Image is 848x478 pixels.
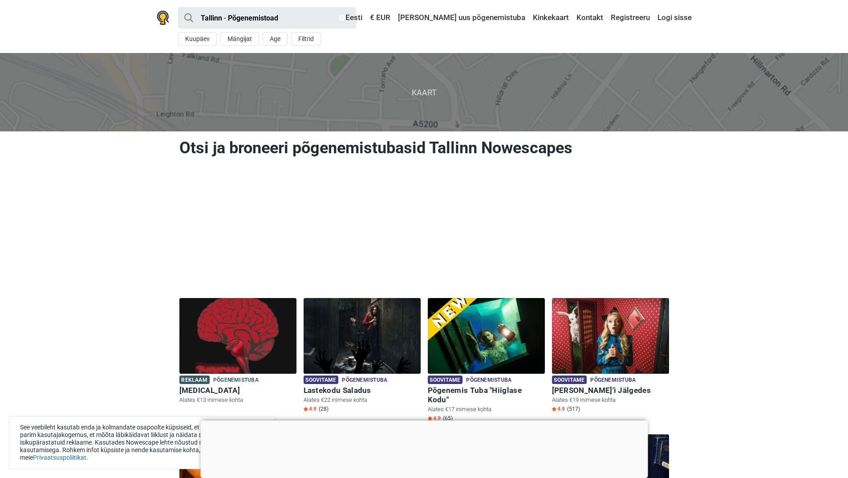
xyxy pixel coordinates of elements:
[552,298,669,374] img: Alice'i Jälgedes
[567,405,580,413] span: (517)
[552,407,556,411] img: Star
[304,396,421,404] p: Alates €22 inimese kohta
[176,169,673,294] iframe: Advertisement
[157,11,169,25] img: Nowescape logo
[428,416,432,421] img: Star
[368,10,393,26] a: € EUR
[304,376,339,384] span: Soovitame
[428,386,545,404] h6: Põgenemis Tuba "Hiiglase Kodu"
[178,32,217,46] button: Kuupäev
[220,32,259,46] button: Mängijat
[428,298,545,374] img: Põgenemis Tuba "Hiiglase Kodu"
[263,32,288,46] button: Age
[9,416,276,469] div: See veebileht kasutab enda ja kolmandate osapoolte küpsiseid, et tuua sinuni parim kasutajakogemu...
[574,10,605,26] a: Kontakt
[179,298,296,374] img: Paranoia
[179,298,296,406] a: Paranoia Reklaam Põgenemistuba [MEDICAL_DATA] Alates €13 inimese kohta
[552,405,565,413] span: 4.9
[291,32,321,46] button: Filtrid
[531,10,571,26] a: Kinkekaart
[396,10,527,26] a: [PERSON_NAME] uus põgenemistuba
[342,376,387,385] span: Põgenemistuba
[552,376,587,384] span: Soovitame
[179,376,210,384] span: Reklaam
[337,10,365,26] a: Eesti
[428,405,545,413] p: Alates €17 inimese kohta
[552,396,669,404] p: Alates €19 inimese kohta
[339,15,345,21] img: Eesti
[466,376,511,385] span: Põgenemistuba
[179,138,669,158] h1: Otsi ja broneeri põgenemistubasid Tallinn Nowescapes
[179,386,296,395] h6: [MEDICAL_DATA]
[319,405,329,413] span: (28)
[428,376,463,384] span: Soovitame
[552,298,669,414] a: Alice'i Jälgedes Soovitame Põgenemistuba [PERSON_NAME]'i Jälgedes Alates €19 inimese kohta Star4....
[200,421,648,476] iframe: Advertisement
[33,454,86,461] a: Privaatsuspoliitikat
[304,405,316,413] span: 4.9
[304,386,421,395] h6: Lastekodu Saladus
[304,298,421,374] img: Lastekodu Saladus
[552,386,669,395] h6: [PERSON_NAME]'i Jälgedes
[213,376,259,385] span: Põgenemistuba
[304,407,308,411] img: Star
[179,396,296,404] p: Alates €13 inimese kohta
[304,298,421,414] a: Lastekodu Saladus Soovitame Põgenemistuba Lastekodu Saladus Alates €22 inimese kohta Star4.9 (28)
[609,10,652,26] a: Registreeru
[655,10,692,26] a: Logi sisse
[428,415,441,422] span: 4.9
[428,298,545,424] a: Põgenemis Tuba "Hiiglase Kodu" Soovitame Põgenemistuba Põgenemis Tuba "Hiiglase Kodu" Alates €17 ...
[590,376,636,385] span: Põgenemistuba
[178,7,356,29] input: proovi “Tallinn”
[443,415,453,422] span: (65)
